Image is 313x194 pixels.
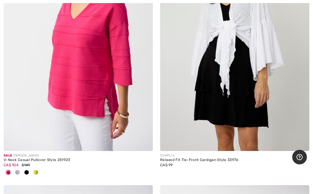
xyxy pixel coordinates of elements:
div: Black [22,168,31,178]
span: Sale [4,154,12,157]
div: [PERSON_NAME] [4,153,153,158]
div: Citrus [31,168,40,178]
span: CA$ 104 [4,163,18,167]
div: Vanilla 30 [13,168,22,178]
span: CA$ 99 [160,163,173,167]
div: Geranium [4,168,13,178]
iframe: Opens a widget where you can find more information [292,150,307,165]
div: COMPLI K [160,153,309,158]
div: V-Neck Casual Pullover Style 251923 [4,158,153,162]
div: Relaxed Fit Tie-Front Cardigan Style 33976 [160,158,309,162]
span: $149 [22,163,30,167]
